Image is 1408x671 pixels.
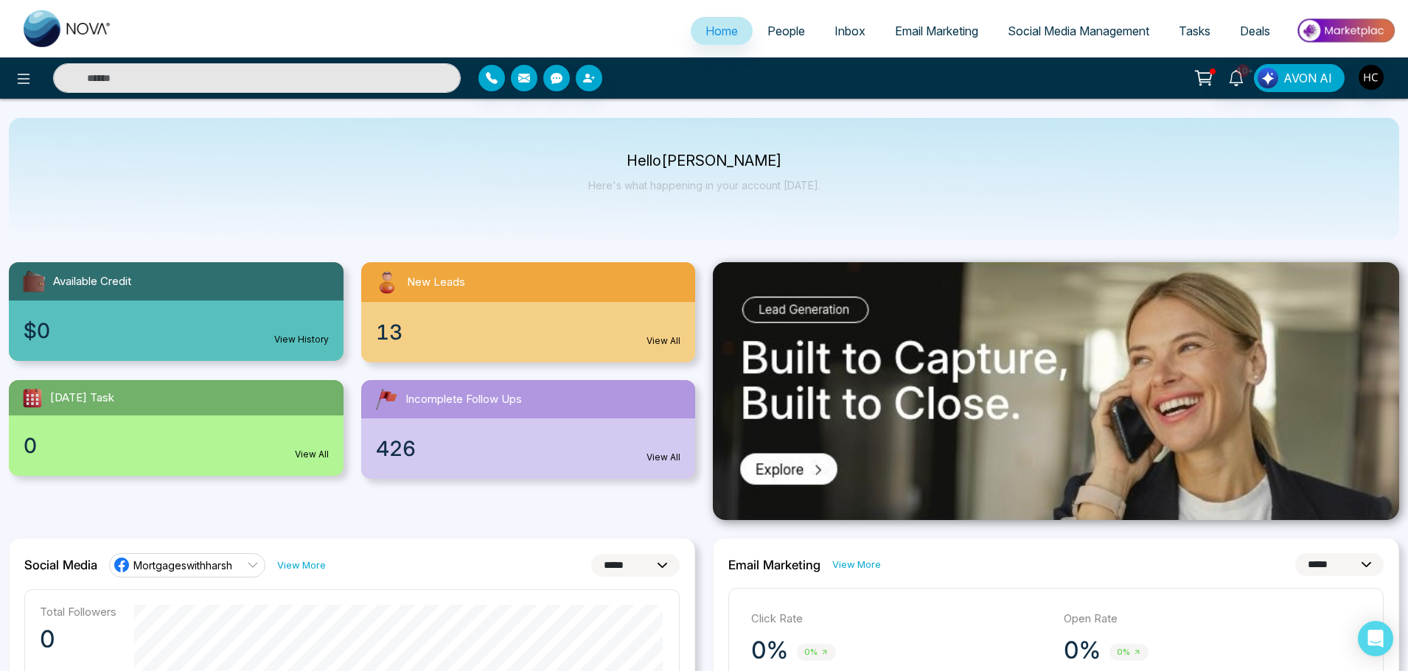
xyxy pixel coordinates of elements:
a: Incomplete Follow Ups426View All [352,380,705,479]
a: View All [647,451,680,464]
span: 13 [376,317,402,348]
span: AVON AI [1283,69,1332,87]
span: New Leads [407,274,465,291]
img: newLeads.svg [373,268,401,296]
img: availableCredit.svg [21,268,47,295]
img: User Avatar [1359,65,1384,90]
h2: Email Marketing [728,558,820,572]
a: View All [647,334,680,348]
a: People [753,17,820,45]
a: New Leads13View All [352,262,705,362]
span: Deals [1240,24,1270,38]
a: 10+ [1219,64,1254,90]
img: Nova CRM Logo [24,10,112,47]
a: Deals [1225,17,1285,45]
img: . [713,262,1399,520]
span: People [767,24,805,38]
p: 0 [40,625,116,654]
img: followUps.svg [373,386,400,412]
a: Social Media Management [993,17,1164,45]
span: $0 [24,315,50,346]
a: Tasks [1164,17,1225,45]
p: Here's what happening in your account [DATE]. [588,179,820,192]
span: Tasks [1179,24,1210,38]
span: Available Credit [53,273,131,290]
h2: Social Media [24,558,97,572]
span: Social Media Management [1008,24,1149,38]
div: Open Intercom Messenger [1358,621,1393,656]
img: todayTask.svg [21,386,44,410]
a: View More [277,558,326,572]
span: 10+ [1236,64,1250,77]
span: Incomplete Follow Ups [405,391,522,408]
img: Lead Flow [1258,68,1278,88]
img: Market-place.gif [1292,14,1399,47]
span: Home [705,24,738,38]
a: View More [832,558,881,572]
span: Mortgageswithharsh [133,558,232,572]
p: 0% [751,636,788,665]
span: 0% [1109,644,1149,661]
a: View History [274,333,329,346]
span: Inbox [834,24,865,38]
a: Home [691,17,753,45]
p: Hello [PERSON_NAME] [588,155,820,167]
span: 0% [797,644,836,661]
p: Total Followers [40,605,116,619]
span: Email Marketing [895,24,978,38]
span: 426 [376,433,416,464]
a: View All [295,448,329,461]
p: Click Rate [751,611,1049,628]
a: Email Marketing [880,17,993,45]
span: 0 [24,430,37,461]
button: AVON AI [1254,64,1345,92]
p: Open Rate [1064,611,1362,628]
p: 0% [1064,636,1101,665]
span: [DATE] Task [50,390,114,407]
a: Inbox [820,17,880,45]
